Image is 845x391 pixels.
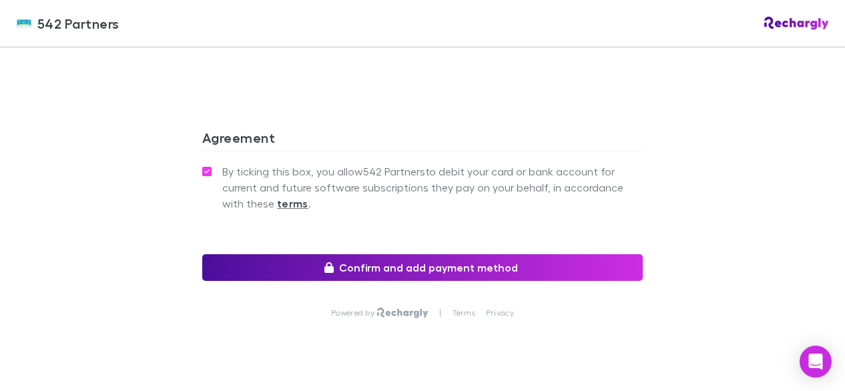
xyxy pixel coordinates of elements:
h3: Agreement [202,129,643,151]
img: Rechargly Logo [764,17,829,30]
div: Open Intercom Messenger [800,346,832,378]
span: 542 Partners [37,13,119,33]
p: Powered by [331,308,377,318]
strong: terms [277,197,308,210]
button: Confirm and add payment method [202,254,643,281]
a: Terms [453,308,475,318]
p: | [439,308,441,318]
span: By ticking this box, you allow 542 Partners to debit your card or bank account for current and fu... [222,163,643,212]
img: 542 Partners's Logo [16,15,32,31]
img: Rechargly Logo [377,308,429,318]
a: Privacy [486,308,514,318]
